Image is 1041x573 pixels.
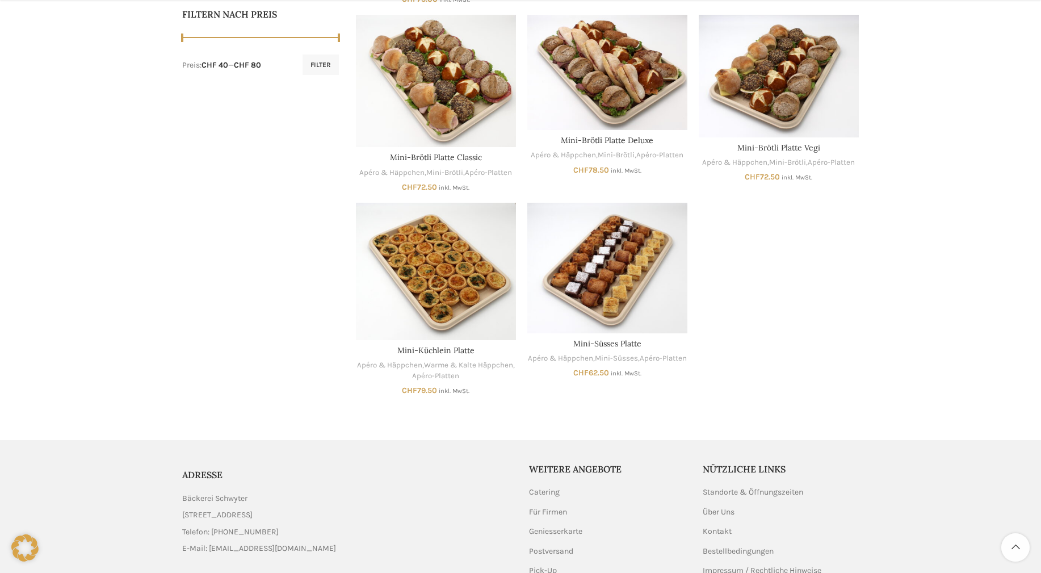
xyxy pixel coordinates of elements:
[703,526,733,537] a: Kontakt
[573,165,589,175] span: CHF
[412,371,459,382] a: Apéro-Platten
[769,157,806,168] a: Mini-Brötli
[1001,533,1030,562] a: Scroll to top button
[303,55,339,75] button: Filter
[531,150,596,161] a: Apéro & Häppchen
[465,168,512,178] a: Apéro-Platten
[529,487,561,498] a: Catering
[598,150,635,161] a: Mini-Brötli
[426,168,463,178] a: Mini-Brötli
[636,150,683,161] a: Apéro-Platten
[402,386,437,395] bdi: 79.50
[529,546,574,557] a: Postversand
[703,507,736,518] a: Über Uns
[424,360,513,371] a: Warme & Kalte Häppchen
[702,157,767,168] a: Apéro & Häppchen
[182,542,512,555] a: List item link
[527,150,687,161] div: , ,
[529,507,568,518] a: Für Firmen
[356,203,516,340] a: Mini-Küchlein Platte
[573,368,609,378] bdi: 62.50
[529,526,584,537] a: Geniesserkarte
[182,526,512,538] a: List item link
[573,338,641,349] a: Mini-Süsses Platte
[528,353,593,364] a: Apéro & Häppchen
[573,368,589,378] span: CHF
[595,353,638,364] a: Mini-Süsses
[640,353,687,364] a: Apéro-Platten
[397,345,475,355] a: Mini-Küchlein Platte
[390,152,482,162] a: Mini-Brötli Platte Classic
[359,168,425,178] a: Apéro & Häppchen
[182,60,261,71] div: Preis: —
[527,353,687,364] div: , ,
[234,60,261,70] span: CHF 80
[202,60,228,70] span: CHF 40
[573,165,609,175] bdi: 78.50
[703,463,859,475] h5: Nützliche Links
[182,469,223,480] span: ADRESSE
[745,172,760,182] span: CHF
[402,386,417,395] span: CHF
[357,360,422,371] a: Apéro & Häppchen
[402,182,437,192] bdi: 72.50
[527,15,687,130] a: Mini-Brötli Platte Deluxe
[402,182,417,192] span: CHF
[699,157,859,168] div: , ,
[703,487,804,498] a: Standorte & Öffnungszeiten
[356,168,516,178] div: , ,
[808,157,855,168] a: Apéro-Platten
[356,360,516,381] div: , ,
[782,174,812,181] small: inkl. MwSt.
[182,492,247,505] span: Bäckerei Schwyter
[737,143,820,153] a: Mini-Brötli Platte Vegi
[561,135,653,145] a: Mini-Brötli Platte Deluxe
[745,172,780,182] bdi: 72.50
[703,546,775,557] a: Bestellbedingungen
[699,15,859,137] a: Mini-Brötli Platte Vegi
[529,463,686,475] h5: Weitere Angebote
[439,387,469,395] small: inkl. MwSt.
[439,184,469,191] small: inkl. MwSt.
[182,509,253,521] span: [STREET_ADDRESS]
[527,203,687,333] a: Mini-Süsses Platte
[611,167,641,174] small: inkl. MwSt.
[611,370,641,377] small: inkl. MwSt.
[356,15,516,148] a: Mini-Brötli Platte Classic
[182,8,339,20] h5: Filtern nach Preis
